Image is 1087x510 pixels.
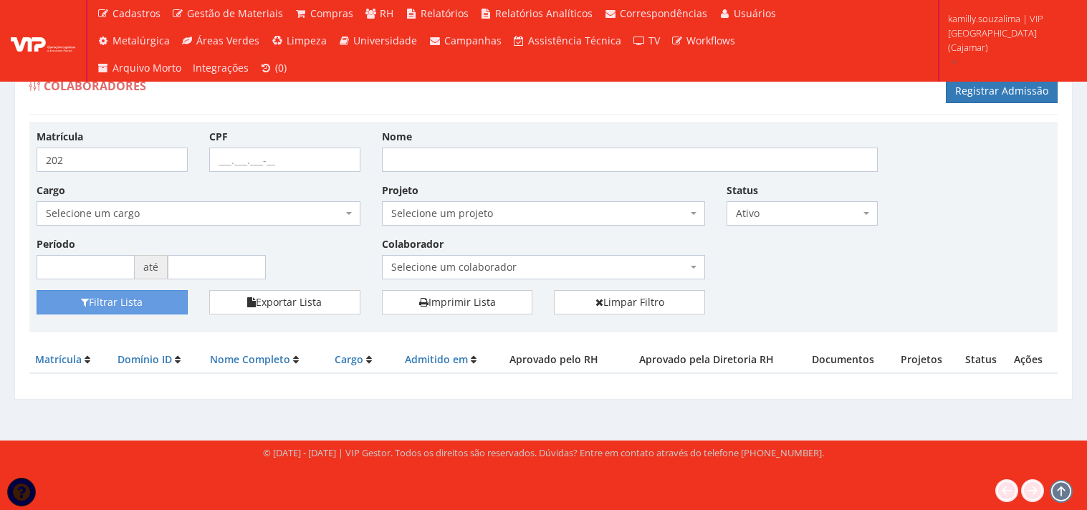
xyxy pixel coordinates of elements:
[391,206,688,221] span: Selecione um projeto
[421,6,469,20] span: Relatórios
[310,6,353,20] span: Compras
[382,201,706,226] span: Selecione um projeto
[44,78,146,94] span: Colaboradores
[889,347,955,373] th: Projetos
[91,54,187,82] a: Arquivo Morto
[382,255,706,279] span: Selecione um colaborador
[196,34,259,47] span: Áreas Verdes
[391,260,688,274] span: Selecione um colaborador
[353,34,417,47] span: Universidade
[554,290,705,314] a: Limpar Filtro
[423,27,507,54] a: Campanhas
[254,54,293,82] a: (0)
[382,183,418,198] label: Projeto
[46,206,343,221] span: Selecione um cargo
[335,352,363,366] a: Cargo
[112,6,161,20] span: Cadastros
[135,255,168,279] span: até
[287,34,327,47] span: Limpeza
[954,347,1007,373] th: Status
[444,34,502,47] span: Campanhas
[209,290,360,314] button: Exportar Lista
[727,183,758,198] label: Status
[382,290,533,314] a: Imprimir Lista
[37,237,75,251] label: Período
[627,27,666,54] a: TV
[37,130,83,144] label: Matrícula
[209,148,360,172] input: ___.___.___-__
[734,6,776,20] span: Usuários
[727,201,878,226] span: Ativo
[620,6,707,20] span: Correspondências
[275,61,287,74] span: (0)
[736,206,860,221] span: Ativo
[210,352,290,366] a: Nome Completo
[666,27,742,54] a: Workflows
[492,347,616,373] th: Aprovado pelo RH
[1008,347,1058,373] th: Ações
[187,54,254,82] a: Integrações
[209,130,228,144] label: CPF
[495,6,593,20] span: Relatórios Analíticos
[112,34,170,47] span: Metalúrgica
[528,34,621,47] span: Assistência Técnica
[263,446,824,460] div: © [DATE] - [DATE] | VIP Gestor. Todos os direitos são reservados. Dúvidas? Entre em contato atrav...
[686,34,735,47] span: Workflows
[507,27,628,54] a: Assistência Técnica
[37,183,65,198] label: Cargo
[37,290,188,314] button: Filtrar Lista
[382,237,444,251] label: Colaborador
[798,347,889,373] th: Documentos
[37,201,360,226] span: Selecione um cargo
[648,34,660,47] span: TV
[35,352,82,366] a: Matrícula
[193,61,249,74] span: Integrações
[948,11,1068,54] span: kamilly.souzalima | VIP [GEOGRAPHIC_DATA] (Cajamar)
[176,27,266,54] a: Áreas Verdes
[265,27,332,54] a: Limpeza
[332,27,423,54] a: Universidade
[11,30,75,52] img: logo
[405,352,468,366] a: Admitido em
[118,352,172,366] a: Domínio ID
[112,61,181,74] span: Arquivo Morto
[616,347,798,373] th: Aprovado pela Diretoria RH
[187,6,283,20] span: Gestão de Materiais
[380,6,393,20] span: RH
[946,79,1058,103] a: Registrar Admissão
[91,27,176,54] a: Metalúrgica
[382,130,412,144] label: Nome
